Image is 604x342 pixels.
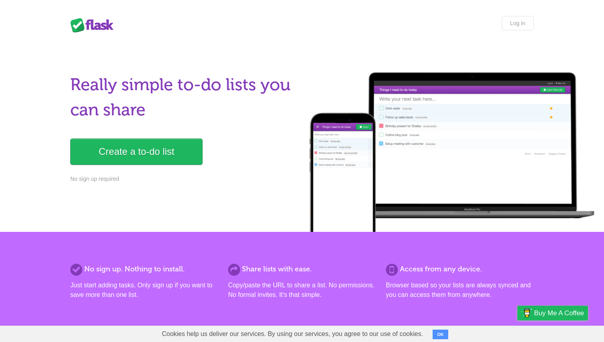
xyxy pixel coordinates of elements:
[70,264,218,275] h2: No sign up. Nothing to install.
[228,264,376,275] h2: Share lists with ease.
[386,264,534,275] h2: Access from any device.
[433,330,448,339] button: OK
[70,175,297,183] p: No sign up required
[70,72,297,123] h1: Really simple to-do lists you can share
[386,281,534,300] p: Browser based so your lists are always synced and you can access them from anywhere.
[517,306,588,320] a: Buy me a coffee
[70,138,203,165] a: Create a to-do list
[502,16,534,30] a: Log in
[154,326,431,342] span: Cookies help us deliver our services. By using our services, you agree to our use of cookies.
[70,281,218,300] p: Just start adding tasks. Only sign up if you want to save more than one list.
[534,306,584,320] span: Buy me a coffee
[228,281,376,300] p: Copy/paste the URL to share a list. No permissions. No formal invites. It's that simple.
[70,18,118,32] div: Flask Lists
[521,306,532,320] img: Buy me a coffee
